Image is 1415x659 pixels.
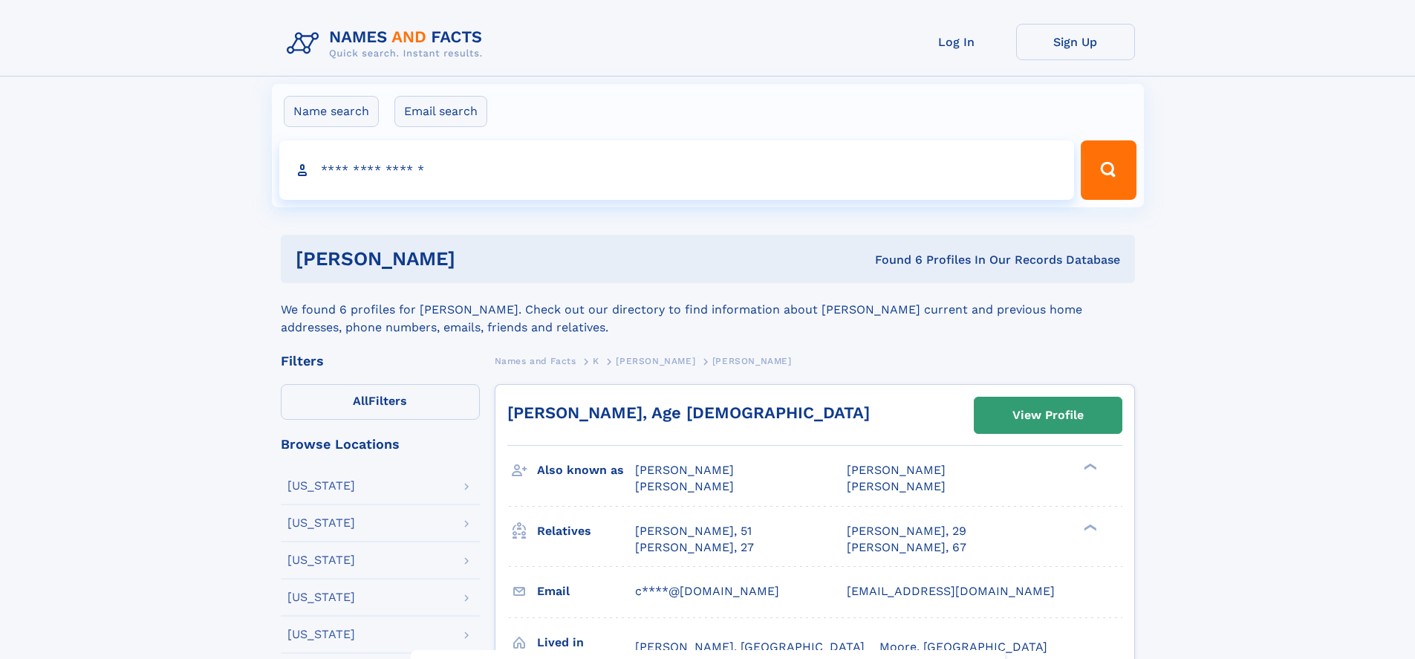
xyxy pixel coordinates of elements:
div: ❯ [1080,522,1098,532]
span: Moore, [GEOGRAPHIC_DATA] [879,640,1047,654]
input: search input [279,140,1075,200]
label: Filters [281,384,480,420]
span: [PERSON_NAME] [712,356,792,366]
h3: Email [537,579,635,604]
a: Names and Facts [495,351,576,370]
h3: Relatives [537,519,635,544]
label: Email search [394,96,487,127]
div: [US_STATE] [287,517,355,529]
div: Filters [281,354,480,368]
a: [PERSON_NAME], 27 [635,539,754,556]
span: [PERSON_NAME] [635,463,734,477]
a: View Profile [975,397,1122,433]
a: Sign Up [1016,24,1135,60]
span: [PERSON_NAME] [847,463,946,477]
a: [PERSON_NAME], 29 [847,523,966,539]
div: [US_STATE] [287,554,355,566]
a: Log In [897,24,1016,60]
a: [PERSON_NAME], 51 [635,523,752,539]
a: [PERSON_NAME], 67 [847,539,966,556]
button: Search Button [1081,140,1136,200]
span: [PERSON_NAME] [635,479,734,493]
span: [PERSON_NAME], [GEOGRAPHIC_DATA] [635,640,865,654]
h3: Also known as [537,458,635,483]
img: Logo Names and Facts [281,24,495,64]
a: [PERSON_NAME] [616,351,695,370]
div: Browse Locations [281,438,480,451]
a: K [593,351,599,370]
span: [EMAIL_ADDRESS][DOMAIN_NAME] [847,584,1055,598]
div: [US_STATE] [287,480,355,492]
label: Name search [284,96,379,127]
span: [PERSON_NAME] [847,479,946,493]
div: Found 6 Profiles In Our Records Database [665,252,1120,268]
h1: [PERSON_NAME] [296,250,666,268]
h3: Lived in [537,630,635,655]
span: K [593,356,599,366]
span: All [353,394,368,408]
div: View Profile [1012,398,1084,432]
div: ❯ [1080,462,1098,472]
div: [US_STATE] [287,629,355,640]
span: [PERSON_NAME] [616,356,695,366]
div: [US_STATE] [287,591,355,603]
div: We found 6 profiles for [PERSON_NAME]. Check out our directory to find information about [PERSON_... [281,283,1135,337]
a: [PERSON_NAME], Age [DEMOGRAPHIC_DATA] [507,403,870,422]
